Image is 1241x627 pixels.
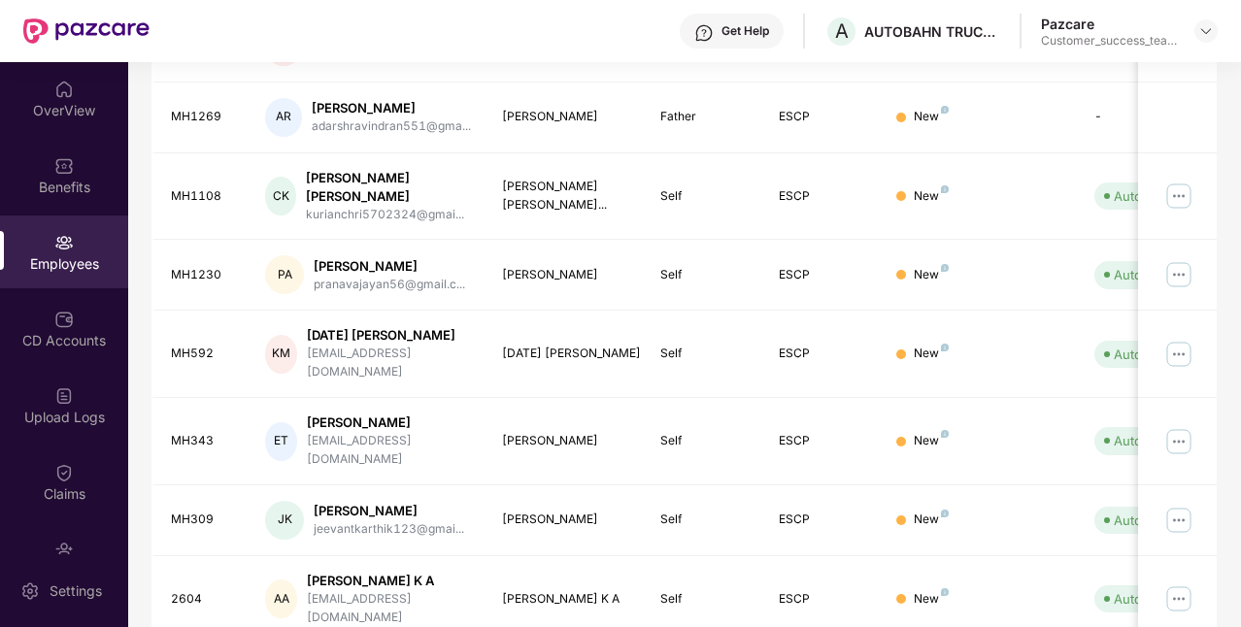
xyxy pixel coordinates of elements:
div: ESCP [779,108,866,126]
div: New [914,590,949,609]
div: New [914,108,949,126]
div: Auto Verified [1114,589,1191,609]
img: svg+xml;base64,PHN2ZyBpZD0iQ2xhaW0iIHhtbG5zPSJodHRwOi8vd3d3LnczLm9yZy8yMDAwL3N2ZyIgd2lkdGg9IjIwIi... [54,463,74,482]
img: svg+xml;base64,PHN2ZyBpZD0iSGVscC0zMngzMiIgeG1sbnM9Imh0dHA6Ly93d3cudzMub3JnLzIwMDAvc3ZnIiB3aWR0aD... [694,23,714,43]
div: New [914,432,949,450]
div: [PERSON_NAME] [502,266,629,284]
div: MH309 [171,511,235,529]
div: AR [265,98,302,137]
div: AUTOBAHN TRUCKING [864,22,1000,41]
div: New [914,266,949,284]
div: ESCP [779,590,866,609]
div: ET [265,422,297,461]
img: svg+xml;base64,PHN2ZyBpZD0iRW5kb3JzZW1lbnRzIiB4bWxucz0iaHR0cDovL3d3dy53My5vcmcvMjAwMC9zdmciIHdpZH... [54,540,74,559]
img: svg+xml;base64,PHN2ZyBpZD0iRW1wbG95ZWVzIiB4bWxucz0iaHR0cDovL3d3dy53My5vcmcvMjAwMC9zdmciIHdpZHRoPS... [54,233,74,252]
div: Pazcare [1041,15,1177,33]
img: manageButton [1163,339,1194,370]
img: New Pazcare Logo [23,18,150,44]
div: [PERSON_NAME] [314,257,465,276]
div: Self [660,590,748,609]
img: manageButton [1163,426,1194,457]
img: manageButton [1163,181,1194,212]
div: Auto Verified [1114,186,1191,206]
div: New [914,511,949,529]
img: svg+xml;base64,PHN2ZyB4bWxucz0iaHR0cDovL3d3dy53My5vcmcvMjAwMC9zdmciIHdpZHRoPSI4IiBoZWlnaHQ9IjgiIH... [941,185,949,193]
div: Auto Verified [1114,511,1191,530]
img: manageButton [1163,505,1194,536]
div: MH1230 [171,266,235,284]
img: svg+xml;base64,PHN2ZyB4bWxucz0iaHR0cDovL3d3dy53My5vcmcvMjAwMC9zdmciIHdpZHRoPSI4IiBoZWlnaHQ9IjgiIH... [941,106,949,114]
div: [PERSON_NAME] K A [307,572,471,590]
img: svg+xml;base64,PHN2ZyB4bWxucz0iaHR0cDovL3d3dy53My5vcmcvMjAwMC9zdmciIHdpZHRoPSI4IiBoZWlnaHQ9IjgiIH... [941,344,949,351]
div: Get Help [721,23,769,39]
div: AA [265,579,297,618]
div: Self [660,345,748,363]
div: PA [265,255,304,294]
img: svg+xml;base64,PHN2ZyBpZD0iSG9tZSIgeG1sbnM9Imh0dHA6Ly93d3cudzMub3JnLzIwMDAvc3ZnIiB3aWR0aD0iMjAiIG... [54,80,74,99]
div: Auto Verified [1114,431,1191,450]
div: [PERSON_NAME] [314,502,464,520]
div: [EMAIL_ADDRESS][DOMAIN_NAME] [307,590,471,627]
div: [EMAIL_ADDRESS][DOMAIN_NAME] [307,345,471,381]
div: [PERSON_NAME] [312,99,471,117]
div: Father [660,108,748,126]
img: manageButton [1163,583,1194,614]
div: [PERSON_NAME] [PERSON_NAME]... [502,178,629,214]
img: svg+xml;base64,PHN2ZyB4bWxucz0iaHR0cDovL3d3dy53My5vcmcvMjAwMC9zdmciIHdpZHRoPSI4IiBoZWlnaHQ9IjgiIH... [941,430,949,438]
div: New [914,187,949,206]
div: [PERSON_NAME] [PERSON_NAME] [306,169,471,206]
div: [EMAIL_ADDRESS][DOMAIN_NAME] [307,432,471,469]
div: Self [660,511,748,529]
div: MH1269 [171,108,235,126]
div: Auto Verified [1114,265,1191,284]
div: 2604 [171,590,235,609]
div: MH343 [171,432,235,450]
img: manageButton [1163,259,1194,290]
div: pranavajayan56@gmail.c... [314,276,465,294]
img: svg+xml;base64,PHN2ZyB4bWxucz0iaHR0cDovL3d3dy53My5vcmcvMjAwMC9zdmciIHdpZHRoPSI4IiBoZWlnaHQ9IjgiIH... [941,510,949,517]
div: [PERSON_NAME] [307,413,471,432]
div: KM [265,335,297,374]
div: [DATE] [PERSON_NAME] [502,345,629,363]
div: ESCP [779,266,866,284]
div: MH592 [171,345,235,363]
div: Customer_success_team_lead [1041,33,1177,49]
div: Self [660,432,748,450]
img: svg+xml;base64,PHN2ZyB4bWxucz0iaHR0cDovL3d3dy53My5vcmcvMjAwMC9zdmciIHdpZHRoPSI4IiBoZWlnaHQ9IjgiIH... [941,588,949,596]
img: svg+xml;base64,PHN2ZyBpZD0iU2V0dGluZy0yMHgyMCIgeG1sbnM9Imh0dHA6Ly93d3cudzMub3JnLzIwMDAvc3ZnIiB3aW... [20,581,40,601]
div: ESCP [779,345,866,363]
div: [PERSON_NAME] [502,432,629,450]
div: [PERSON_NAME] K A [502,590,629,609]
div: ESCP [779,432,866,450]
div: ESCP [779,187,866,206]
div: CK [265,177,295,215]
img: svg+xml;base64,PHN2ZyBpZD0iVXBsb2FkX0xvZ3MiIGRhdGEtbmFtZT0iVXBsb2FkIExvZ3MiIHhtbG5zPSJodHRwOi8vd3... [54,386,74,406]
div: [DATE] [PERSON_NAME] [307,326,471,345]
img: svg+xml;base64,PHN2ZyBpZD0iQmVuZWZpdHMiIHhtbG5zPSJodHRwOi8vd3d3LnczLm9yZy8yMDAwL3N2ZyIgd2lkdGg9Ij... [54,156,74,176]
td: - [1079,82,1217,153]
img: svg+xml;base64,PHN2ZyBpZD0iRHJvcGRvd24tMzJ4MzIiIHhtbG5zPSJodHRwOi8vd3d3LnczLm9yZy8yMDAwL3N2ZyIgd2... [1198,23,1214,39]
div: ESCP [779,511,866,529]
img: svg+xml;base64,PHN2ZyB4bWxucz0iaHR0cDovL3d3dy53My5vcmcvMjAwMC9zdmciIHdpZHRoPSI4IiBoZWlnaHQ9IjgiIH... [941,264,949,272]
div: jeevantkarthik123@gmai... [314,520,464,539]
div: JK [265,501,304,540]
div: Settings [44,581,108,601]
div: MH1108 [171,187,235,206]
div: kurianchri5702324@gmai... [306,206,471,224]
span: A [835,19,849,43]
div: Self [660,187,748,206]
div: adarshravindran551@gma... [312,117,471,136]
div: [PERSON_NAME] [502,511,629,529]
div: Self [660,266,748,284]
div: Auto Verified [1114,345,1191,364]
div: [PERSON_NAME] [502,108,629,126]
div: New [914,345,949,363]
img: svg+xml;base64,PHN2ZyBpZD0iQ0RfQWNjb3VudHMiIGRhdGEtbmFtZT0iQ0QgQWNjb3VudHMiIHhtbG5zPSJodHRwOi8vd3... [54,310,74,329]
